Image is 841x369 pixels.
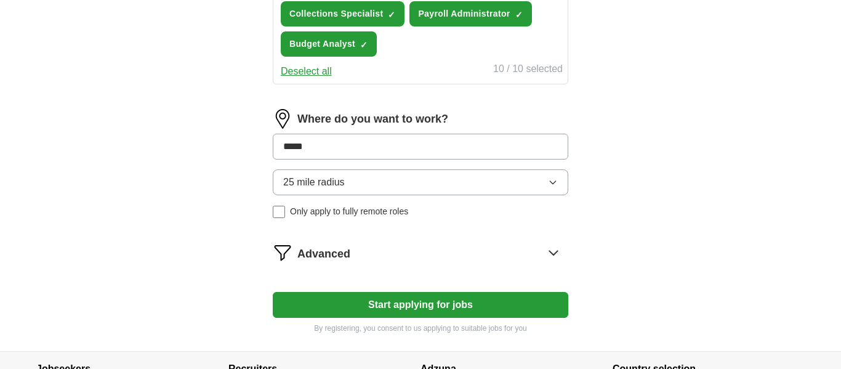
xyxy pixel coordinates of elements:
span: ✓ [360,40,368,50]
span: ✓ [515,10,523,20]
span: Budget Analyst [289,38,355,51]
button: Payroll Administrator✓ [409,1,531,26]
button: Collections Specialist✓ [281,1,404,26]
span: 25 mile radius [283,175,345,190]
div: 10 / 10 selected [493,62,563,79]
img: location.png [273,109,292,129]
button: Deselect all [281,64,332,79]
label: Where do you want to work? [297,111,448,128]
p: By registering, you consent to us applying to suitable jobs for you [273,323,568,334]
button: Start applying for jobs [273,292,568,318]
span: Only apply to fully remote roles [290,205,408,218]
span: Advanced [297,246,350,262]
button: Budget Analyst✓ [281,31,377,57]
span: Collections Specialist [289,7,383,20]
img: filter [273,243,292,262]
span: Payroll Administrator [418,7,510,20]
input: Only apply to fully remote roles [273,206,285,218]
button: 25 mile radius [273,169,568,195]
span: ✓ [388,10,395,20]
